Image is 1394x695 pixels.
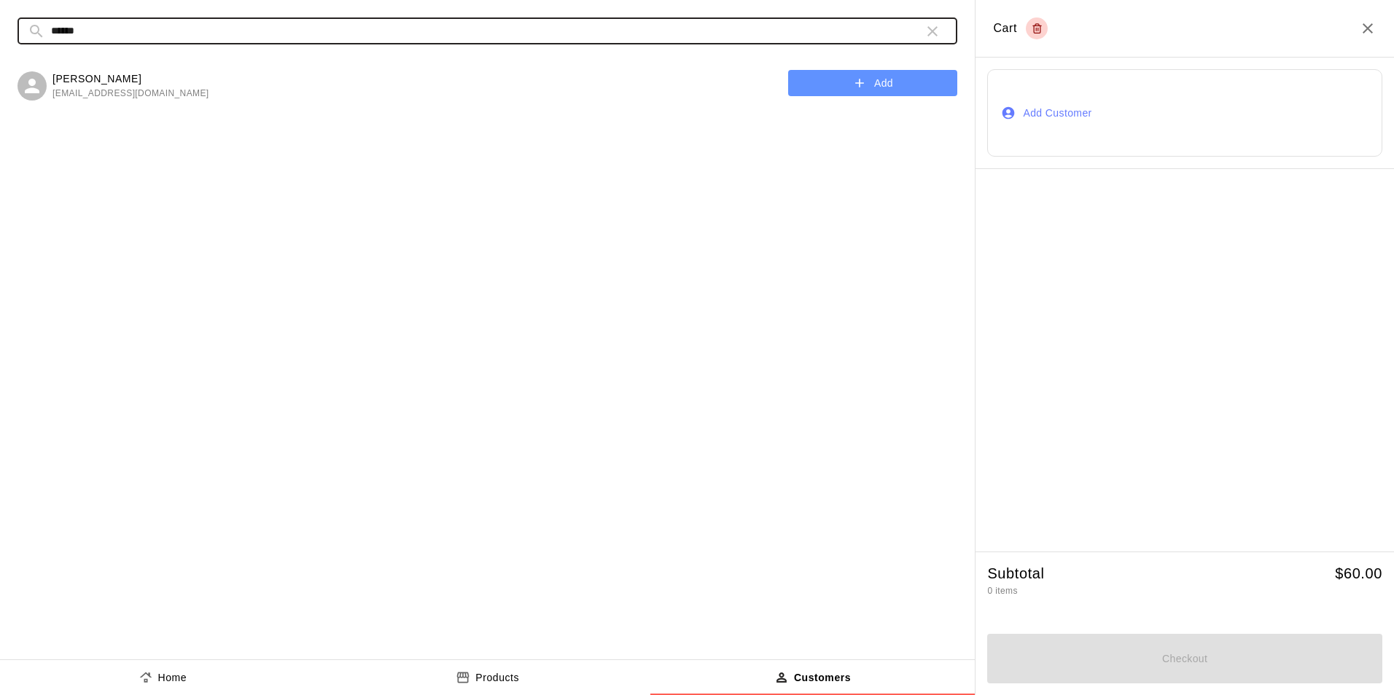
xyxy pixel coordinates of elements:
button: Close [1359,20,1377,37]
p: Home [158,670,187,686]
button: Add Customer [987,69,1382,157]
button: Add [788,70,957,97]
h5: Subtotal [987,564,1044,584]
button: Empty cart [1026,17,1048,39]
span: [EMAIL_ADDRESS][DOMAIN_NAME] [52,87,209,101]
h5: $ 60.00 [1335,564,1382,584]
div: Cart [993,17,1048,39]
p: Customers [794,670,851,686]
p: Products [475,670,519,686]
p: [PERSON_NAME] [52,71,209,87]
span: 0 items [987,586,1017,596]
